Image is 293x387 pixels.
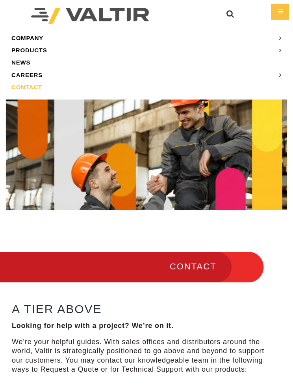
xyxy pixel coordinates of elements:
[6,100,287,210] img: Contact_1
[12,322,174,330] strong: Looking for help with a project? We’re on it.
[6,69,287,81] a: CAREERS
[6,32,287,44] a: COMPANY
[6,44,287,56] a: PRODUCTS
[31,8,149,24] img: Valtir
[12,302,272,315] h2: A TIER ABOVE
[271,4,289,20] div: Menu
[12,337,272,374] p: We’re your helpful guides. With sales offices and distributors around the world, Valtir is strate...
[6,56,287,68] a: NEWS
[6,81,287,93] a: CONTACT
